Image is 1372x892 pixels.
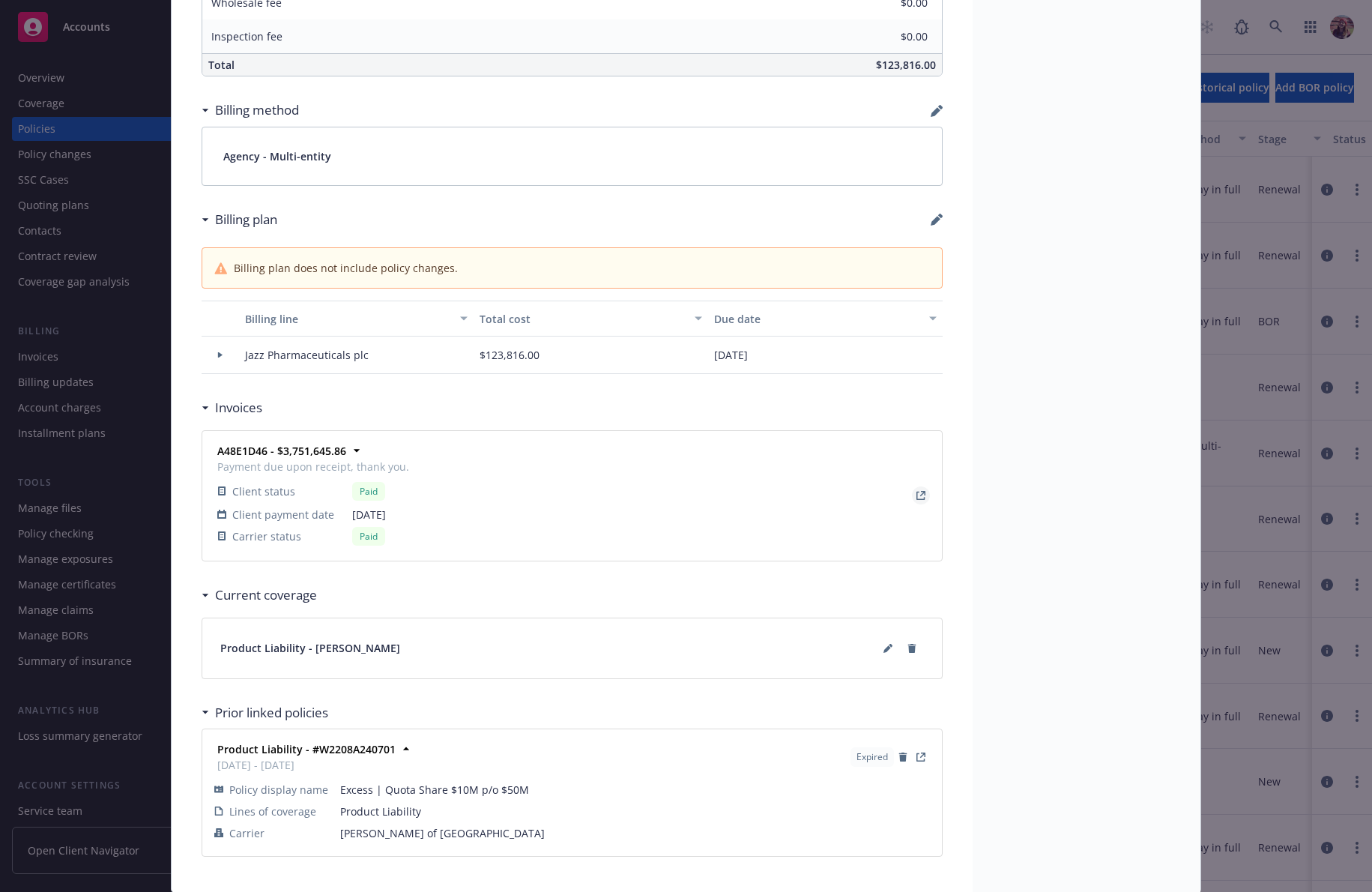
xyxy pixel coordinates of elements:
[352,507,409,522] span: [DATE]
[215,703,328,723] h3: Prior linked policies
[714,311,920,327] div: Due date
[839,25,937,48] input: 0.00
[352,527,385,546] div: Paid
[352,482,385,501] div: Paid
[215,100,299,120] h3: Billing method
[708,301,943,337] button: Due date
[217,444,346,458] strong: A48E1D46 - $3,751,645.86
[211,29,282,43] span: Inspection fee
[208,58,235,72] span: Total
[232,507,334,522] span: Client payment date
[215,210,277,229] h3: Billing plan
[229,825,265,841] span: Carrier
[340,804,930,819] span: Product Liability
[229,782,328,798] span: Policy display name
[912,748,930,766] a: View Policy
[217,757,396,773] span: [DATE] - [DATE]
[202,703,328,723] div: Prior linked policies
[245,347,369,363] span: Jazz Pharmaceuticals plc
[215,585,317,605] h3: Current coverage
[220,640,400,656] span: Product Liability - [PERSON_NAME]
[234,260,458,276] span: Billing plan does not include policy changes.
[232,483,295,499] span: Client status
[215,398,262,418] h3: Invoices
[912,486,930,504] a: View Invoice
[202,127,942,185] div: Agency - Multi-entity
[474,301,708,337] button: Total cost
[229,804,316,819] span: Lines of coverage
[202,398,262,418] div: Invoices
[202,585,317,605] div: Current coverage
[217,459,409,474] span: Payment due upon receipt, thank you.
[714,347,748,363] span: [DATE]
[856,750,888,764] span: Expired
[340,825,930,841] span: [PERSON_NAME] of [GEOGRAPHIC_DATA]
[239,301,474,337] button: Billing line
[340,782,930,798] span: Excess | Quota Share $10M p/o $50M
[232,528,301,544] span: Carrier status
[876,58,936,72] span: $123,816.00
[202,210,277,229] div: Billing plan
[480,311,686,327] div: Total cost
[245,311,451,327] div: Billing line
[217,742,396,756] strong: Product Liability - #W2208A240701
[202,337,239,374] div: Toggle Row Expanded
[480,347,540,363] span: $123,816.00
[202,100,299,120] div: Billing method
